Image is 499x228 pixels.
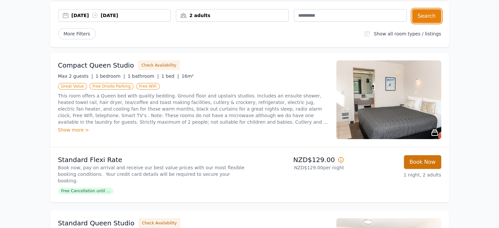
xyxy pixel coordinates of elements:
[412,9,441,23] button: Search
[58,28,96,39] span: More Filters
[72,12,171,19] div: [DATE] [DATE]
[95,73,125,79] span: 1 bedroom |
[90,83,134,90] span: Free Onsite Parking
[58,61,134,70] h3: Compact Queen Studio
[176,12,288,19] div: 2 adults
[252,155,344,164] p: NZD$129.00
[58,73,93,79] span: Max 2 guests |
[349,172,441,178] p: 1 night, 2 adults
[58,127,328,133] div: Show more >
[58,218,135,228] h3: Standard Queen Studio
[181,73,194,79] span: 16m²
[252,164,344,171] p: NZD$129.00 per night
[138,60,180,70] button: Check Availability
[404,155,441,169] button: Book Now
[58,188,114,194] span: Free Cancellation until ...
[58,83,87,90] span: Great Value
[58,164,247,184] p: Book now, pay on arrival and receive our best value prices with our most flexible booking conditi...
[161,73,179,79] span: 1 bed |
[136,83,160,90] span: Free WiFi
[128,73,159,79] span: 1 bathroom |
[374,31,441,36] label: Show all room types / listings
[58,93,328,125] p: This room offers a Queen bed with quality bedding. Ground floor and upstairs studios. Includes an...
[58,155,247,164] p: Standard Flexi Rate
[138,218,180,228] button: Check Availability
